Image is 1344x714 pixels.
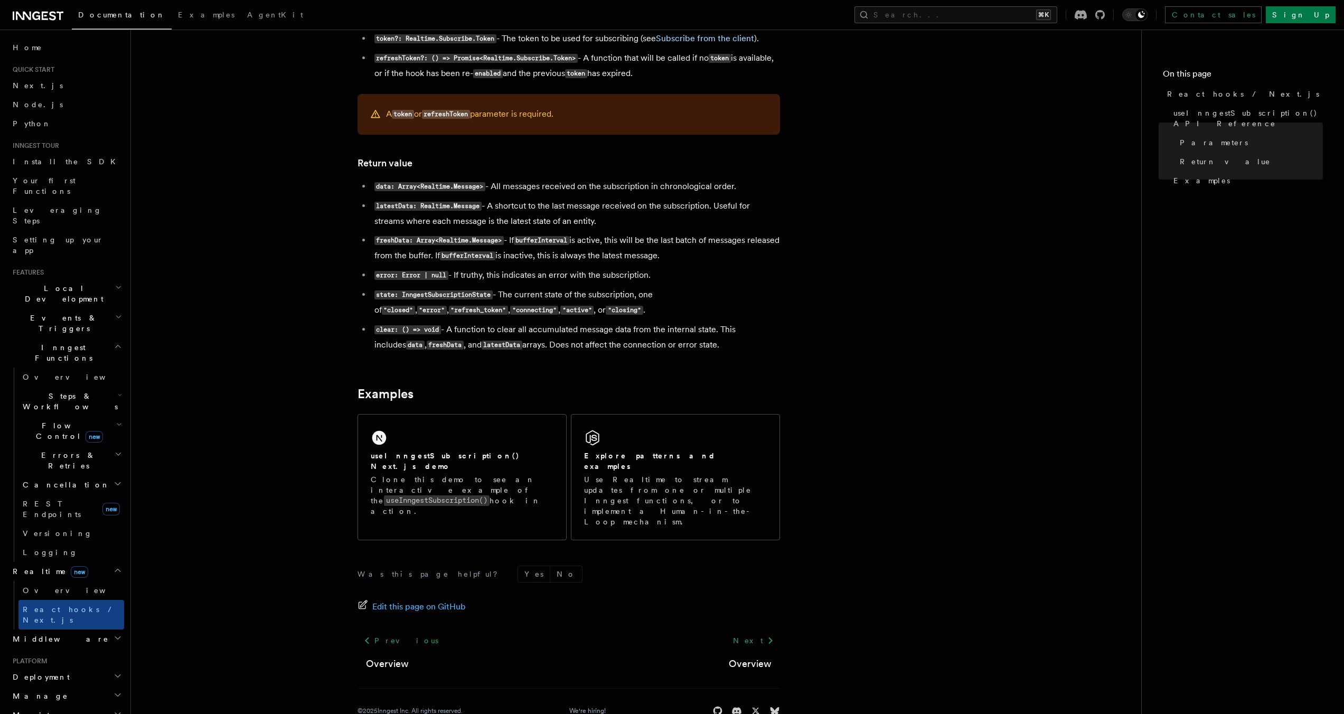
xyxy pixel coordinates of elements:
[392,110,414,119] code: token
[371,474,553,516] p: Clone this demo to see an interactive example of the hook in action.
[18,475,124,494] button: Cancellation
[18,450,115,471] span: Errors & Retries
[358,414,567,540] a: useInngestSubscription() Next.js demoClone this demo to see an interactive example of theuseInnge...
[371,268,780,283] li: - If truthy, this indicates an error with the subscription.
[1180,137,1248,148] span: Parameters
[406,341,425,350] code: data
[8,65,54,74] span: Quick start
[514,236,569,245] code: bufferInterval
[172,3,241,29] a: Examples
[449,306,508,315] code: "refresh_token"
[13,100,63,109] span: Node.js
[1165,6,1262,23] a: Contact sales
[13,176,76,195] span: Your first Functions
[8,142,59,150] span: Inngest tour
[18,368,124,387] a: Overview
[1122,8,1148,21] button: Toggle dark mode
[23,529,92,538] span: Versioning
[18,387,124,416] button: Steps & Workflows
[8,268,44,277] span: Features
[13,81,63,90] span: Next.js
[374,202,482,211] code: latestData: Realtime.Message
[417,306,447,315] code: "error"
[727,631,780,650] a: Next
[371,179,780,194] li: - All messages received on the subscription in chronological order.
[18,494,124,524] a: REST Endpointsnew
[358,569,505,579] p: Was this page helpful?
[1266,6,1336,23] a: Sign Up
[1163,68,1323,84] h4: On this page
[13,157,122,166] span: Install the SDK
[8,342,114,363] span: Inngest Functions
[1169,171,1323,190] a: Examples
[371,51,780,81] li: - A function that will be called if no is available, or if the hook has been re- and the previous...
[8,76,124,95] a: Next.js
[550,566,582,582] button: No
[1036,10,1051,20] kbd: ⌘K
[178,11,234,19] span: Examples
[386,107,553,122] p: A or parameter is required.
[8,672,70,682] span: Deployment
[13,236,104,255] span: Setting up your app
[358,387,413,401] a: Examples
[18,524,124,543] a: Versioning
[709,54,731,63] code: token
[374,325,441,334] code: clear: () => void
[854,6,1057,23] button: Search...⌘K
[372,599,466,614] span: Edit this page on GitHub
[371,322,780,353] li: - A function to clear all accumulated message data from the internal state. This includes , , and...
[8,171,124,201] a: Your first Functions
[1173,108,1323,129] span: useInngestSubscription() API Reference
[427,341,464,350] code: freshData
[565,69,587,78] code: token
[8,313,115,334] span: Events & Triggers
[247,11,303,19] span: AgentKit
[382,306,415,315] code: "closed"
[571,414,780,540] a: Explore patterns and examplesUse Realtime to stream updates from one or multiple Inngest function...
[371,31,780,46] li: - The token to be used for subscribing (see ).
[8,562,124,581] button: Realtimenew
[384,495,490,505] code: useInngestSubscription()
[374,271,448,280] code: error: Error | null
[510,306,558,315] code: "connecting"
[729,656,772,671] a: Overview
[8,230,124,260] a: Setting up your app
[23,605,116,624] span: React hooks / Next.js
[358,156,412,171] a: Return value
[1167,89,1319,99] span: React hooks / Next.js
[584,474,767,527] p: Use Realtime to stream updates from one or multiple Inngest functions, or to implement a Human-in...
[1173,175,1230,186] span: Examples
[13,42,42,53] span: Home
[560,306,594,315] code: "active"
[1180,156,1271,167] span: Return value
[23,500,81,519] span: REST Endpoints
[8,308,124,338] button: Events & Triggers
[8,691,68,701] span: Manage
[8,38,124,57] a: Home
[374,54,578,63] code: refreshToken?: () => Promise<Realtime.Subscribe.Token>
[23,548,78,557] span: Logging
[8,114,124,133] a: Python
[8,201,124,230] a: Leveraging Steps
[18,446,124,475] button: Errors & Retries
[71,566,88,578] span: new
[23,586,131,595] span: Overview
[518,566,550,582] button: Yes
[78,11,165,19] span: Documentation
[358,599,466,614] a: Edit this page on GitHub
[656,33,754,43] a: Subscribe from the client
[13,119,51,128] span: Python
[366,656,409,671] a: Overview
[374,182,485,191] code: data: Array<Realtime.Message>
[8,581,124,630] div: Realtimenew
[8,630,124,649] button: Middleware
[8,279,124,308] button: Local Development
[8,338,124,368] button: Inngest Functions
[8,687,124,706] button: Manage
[18,600,124,630] a: React hooks / Next.js
[18,543,124,562] a: Logging
[8,634,109,644] span: Middleware
[23,373,131,381] span: Overview
[1163,84,1323,104] a: React hooks / Next.js
[86,431,103,443] span: new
